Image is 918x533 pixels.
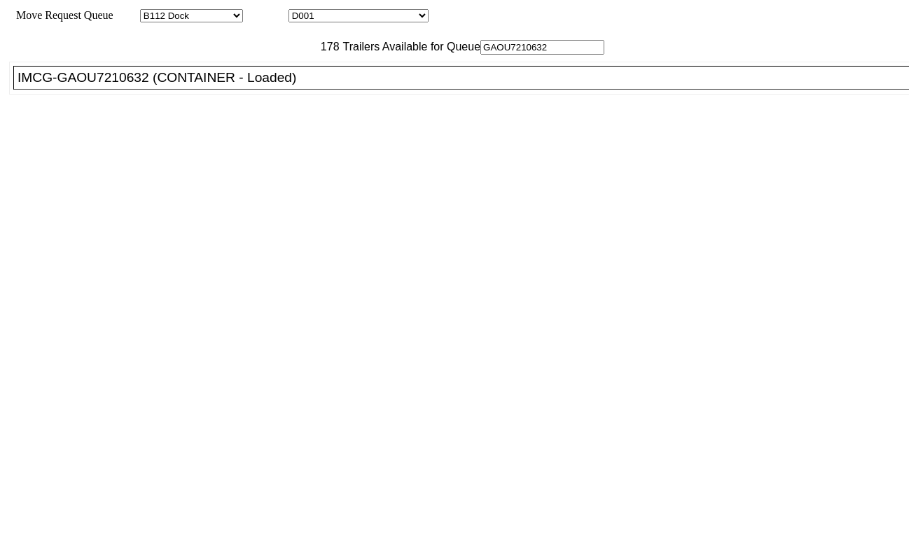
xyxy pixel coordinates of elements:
[314,41,340,53] span: 178
[480,40,604,55] input: Filter Available Trailers
[116,9,137,21] span: Area
[246,9,286,21] span: Location
[9,9,113,21] span: Move Request Queue
[18,70,917,85] div: IMCG-GAOU7210632 (CONTAINER - Loaded)
[340,41,481,53] span: Trailers Available for Queue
